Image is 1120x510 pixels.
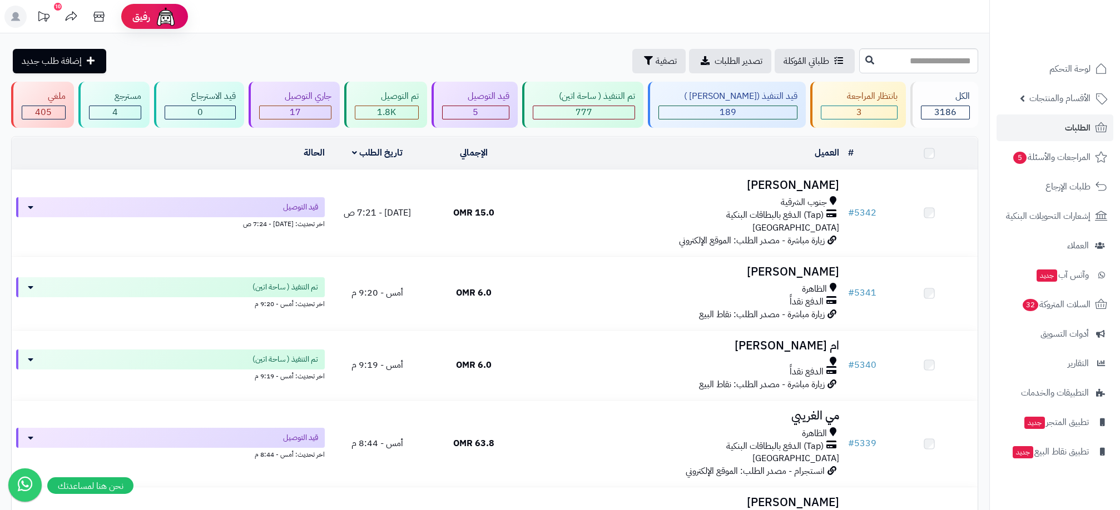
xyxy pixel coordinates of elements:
a: مسترجع 4 [76,82,152,128]
a: الإجمالي [460,146,488,159]
img: ai-face.png [155,6,177,28]
a: الطلبات [997,114,1113,141]
span: رفيق [132,10,150,23]
div: بانتظار المراجعة [821,90,898,103]
div: 4 [90,106,141,119]
span: تصفية [656,54,677,68]
a: تم التوصيل 1.8K [342,82,429,128]
a: # [848,146,854,159]
span: زيارة مباشرة - مصدر الطلب: الموقع الإلكتروني [679,234,825,247]
span: [GEOGRAPHIC_DATA] [752,452,839,465]
div: مسترجع [89,90,142,103]
a: #5342 [848,206,876,219]
span: لوحة التحكم [1049,61,1091,77]
a: التطبيقات والخدمات [997,379,1113,406]
a: ملغي 405 [9,82,76,128]
h3: مي الغريبي [527,409,839,422]
span: # [848,437,854,450]
span: إشعارات التحويلات البنكية [1006,208,1091,224]
span: 6.0 OMR [456,286,492,299]
span: الأقسام والمنتجات [1029,91,1091,106]
button: تصفية [632,49,686,73]
div: ملغي [22,90,66,103]
div: الكل [921,90,970,103]
span: العملاء [1067,238,1089,253]
div: اخر تحديث: أمس - 9:19 م [16,369,325,381]
h3: [PERSON_NAME] [527,179,839,192]
span: 0 [197,106,203,119]
a: قيد التوصيل 5 [429,82,521,128]
div: 10 [54,3,62,11]
span: جديد [1024,417,1045,429]
span: # [848,358,854,372]
div: تم التوصيل [355,90,419,103]
div: 189 [659,106,797,119]
span: أدوات التسويق [1040,326,1089,342]
h3: ام [PERSON_NAME] [527,339,839,352]
span: التطبيقات والخدمات [1021,385,1089,401]
span: 405 [35,106,52,119]
span: جديد [1037,269,1057,282]
span: الظاهرة [802,427,827,440]
div: اخر تحديث: [DATE] - 7:24 ص [16,217,325,229]
span: 4 [112,106,118,119]
span: التقارير [1068,356,1089,371]
a: العملاء [997,232,1113,259]
span: [GEOGRAPHIC_DATA] [752,221,839,234]
div: اخر تحديث: أمس - 9:20 م [16,297,325,309]
span: [DATE] - 7:21 ص [344,206,411,219]
span: قيد التوصيل [283,202,318,213]
a: تم التنفيذ ( ساحة اتين) 777 [520,82,646,128]
span: # [848,206,854,219]
a: إضافة طلب جديد [13,49,106,73]
span: # [848,286,854,299]
div: 3 [821,106,897,119]
span: طلبات الإرجاع [1045,179,1091,194]
span: تم التنفيذ ( ساحة اتين) [252,282,318,293]
a: المراجعات والأسئلة5 [997,144,1113,171]
div: قيد الاسترجاع [165,90,236,103]
img: logo-2.png [1044,31,1109,54]
span: 17 [290,106,301,119]
div: جاري التوصيل [259,90,332,103]
span: 6.0 OMR [456,358,492,372]
span: 15.0 OMR [453,206,494,219]
div: 5 [443,106,509,119]
span: أمس - 8:44 م [351,437,403,450]
span: زيارة مباشرة - مصدر الطلب: نقاط البيع [699,378,825,391]
span: طلباتي المُوكلة [784,54,829,68]
div: 17 [260,106,331,119]
span: الدفع نقداً [790,366,824,378]
a: #5339 [848,437,876,450]
a: العميل [815,146,839,159]
a: وآتس آبجديد [997,262,1113,288]
div: قيد التوصيل [442,90,510,103]
a: التقارير [997,350,1113,377]
span: 1.8K [377,106,396,119]
a: تحديثات المنصة [29,6,57,31]
span: 5 [1013,152,1027,164]
a: الحالة [304,146,325,159]
span: 63.8 OMR [453,437,494,450]
h3: [PERSON_NAME] [527,496,839,509]
div: 405 [22,106,65,119]
span: تم التنفيذ ( ساحة اتين) [252,354,318,365]
a: الكل3186 [908,82,981,128]
div: تم التنفيذ ( ساحة اتين) [533,90,635,103]
span: الطلبات [1065,120,1091,136]
span: تطبيق المتجر [1023,414,1089,430]
span: 3 [856,106,862,119]
span: الدفع نقداً [790,296,824,308]
span: زيارة مباشرة - مصدر الطلب: نقاط البيع [699,308,825,321]
div: 777 [533,106,635,119]
a: تطبيق نقاط البيعجديد [997,438,1113,465]
span: المراجعات والأسئلة [1012,149,1091,165]
a: أدوات التسويق [997,321,1113,347]
a: إشعارات التحويلات البنكية [997,203,1113,229]
a: قيد الاسترجاع 0 [152,82,246,128]
a: طلبات الإرجاع [997,173,1113,200]
span: أمس - 9:19 م [351,358,403,372]
div: اخر تحديث: أمس - 8:44 م [16,448,325,459]
a: قيد التنفيذ ([PERSON_NAME] ) 189 [646,82,809,128]
a: طلباتي المُوكلة [775,49,855,73]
